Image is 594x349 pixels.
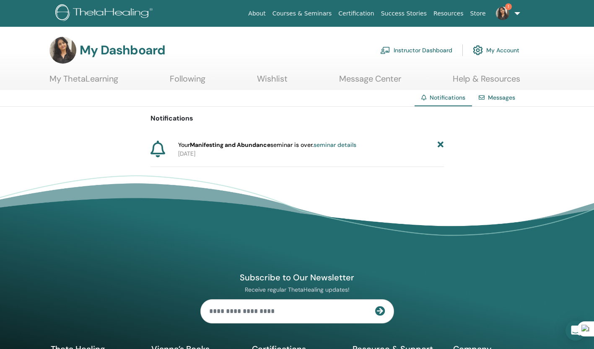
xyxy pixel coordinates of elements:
img: default.jpg [49,37,76,64]
a: Success Stories [378,6,430,21]
a: About [245,6,269,21]
span: Your seminar is over. [178,141,356,149]
a: My Account [473,41,519,59]
strong: Manifesting and Abundance [190,141,270,149]
a: Wishlist [257,74,288,90]
a: Certification [335,6,377,21]
a: Instructor Dashboard [380,41,452,59]
a: Messages [488,94,515,101]
img: chalkboard-teacher.svg [380,46,390,54]
a: My ThetaLearning [49,74,118,90]
p: Notifications [150,113,444,123]
a: seminar details [314,141,356,149]
div: Open Intercom Messenger [565,321,586,341]
a: Courses & Seminars [269,6,335,21]
p: [DATE] [178,149,444,158]
span: Notifications [430,94,465,101]
p: Receive regular ThetaHealing updates! [200,286,394,293]
a: Resources [430,6,467,21]
a: Store [467,6,489,21]
a: Help & Resources [453,74,520,90]
img: logo.png [55,4,156,23]
span: 1 [505,3,512,10]
h4: Subscribe to Our Newsletter [200,272,394,283]
a: Message Center [339,74,401,90]
img: cog.svg [473,43,483,57]
a: Following [170,74,205,90]
img: default.jpg [496,7,509,20]
h3: My Dashboard [80,43,165,58]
